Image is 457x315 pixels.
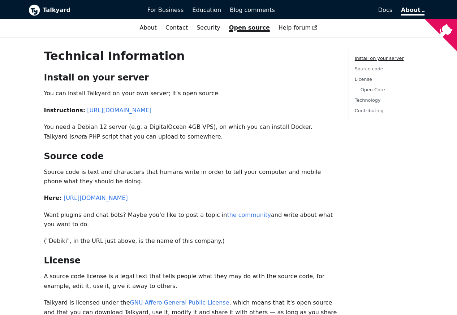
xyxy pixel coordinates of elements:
[44,122,337,141] p: You need a Debian 12 server (e.g. a DigitalOcean 4GB VPS), on which you can install Docker. Talky...
[44,255,337,266] h2: License
[361,87,385,92] a: Open Core
[279,24,318,31] span: Help forum
[143,4,188,16] a: For Business
[44,194,61,201] strong: Here:
[64,194,128,201] a: [URL][DOMAIN_NAME]
[192,22,225,34] a: Security
[188,4,225,16] a: Education
[29,4,40,16] img: Talkyard logo
[274,22,322,34] a: Help forum
[130,299,229,306] a: GNU Affero General Public License
[43,5,137,15] b: Talkyard
[44,167,337,187] p: Source code is text and characters that humans write in order to tell your computer and mobile ph...
[355,66,383,71] a: Source code
[147,6,184,13] span: For Business
[378,6,392,13] span: Docs
[279,4,397,16] a: Docs
[355,97,381,103] a: Technology
[161,22,192,34] a: Contact
[401,6,424,16] a: About
[192,6,221,13] span: Education
[44,151,337,162] h2: Source code
[44,236,337,246] p: ("Debiki", in the URL just above, is the name of this company.)
[44,210,337,229] p: Want plugins and chat bots? Maybe you'd like to post a topic in and write about what you want to do.
[355,108,384,113] a: Contributing
[225,4,279,16] a: Blog comments
[44,49,337,63] h1: Technical Information
[44,72,337,83] h2: Install on your server
[74,133,83,140] em: not
[355,56,404,61] a: Install on your server
[44,89,337,98] p: You can install Talkyard on your own server; it's open source.
[44,107,85,114] strong: Instructions:
[44,272,337,291] p: A source code license is a legal text that tells people what they may do with the source code, fo...
[230,6,275,13] span: Blog comments
[355,76,372,82] a: License
[135,22,161,34] a: About
[87,107,151,114] a: [URL][DOMAIN_NAME]
[225,22,274,34] a: Open source
[227,211,271,218] a: the community
[29,4,137,16] a: Talkyard logoTalkyard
